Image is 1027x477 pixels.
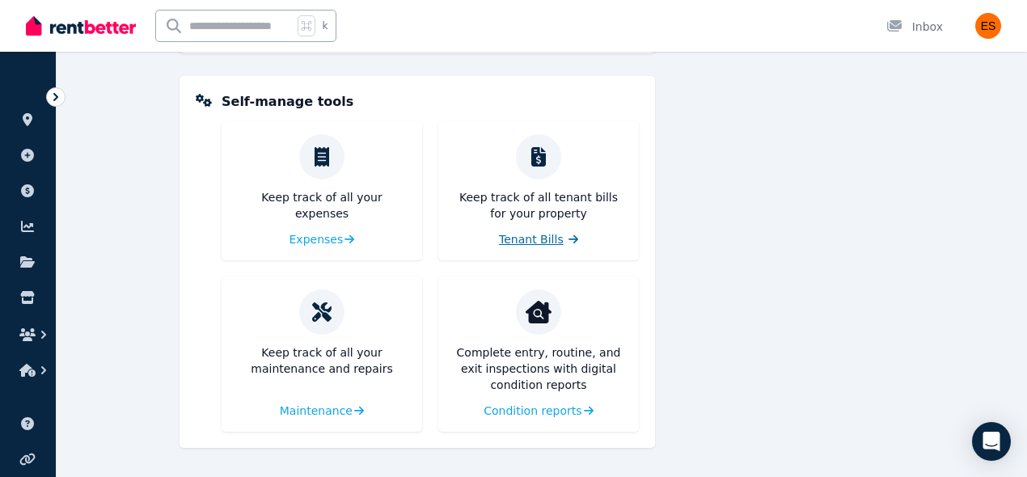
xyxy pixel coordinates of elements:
a: Condition reports [484,403,594,419]
p: Keep track of all tenant bills for your property [451,189,626,222]
img: Condition reports [526,299,552,325]
p: Keep track of all your expenses [235,189,409,222]
span: k [322,19,328,32]
img: RentBetter [26,14,136,38]
p: Complete entry, routine, and exit inspections with digital condition reports [451,344,626,393]
div: Open Intercom Messenger [972,422,1011,461]
a: Expenses [290,231,355,247]
img: Evangeline Samoilov [975,13,1001,39]
span: Maintenance [280,403,353,419]
div: Inbox [886,19,943,35]
h5: Self-manage tools [222,92,353,112]
span: Expenses [290,231,344,247]
span: Tenant Bills [499,231,564,247]
p: Keep track of all your maintenance and repairs [235,344,409,377]
a: Maintenance [280,403,364,419]
a: Tenant Bills [499,231,578,247]
span: Condition reports [484,403,581,419]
